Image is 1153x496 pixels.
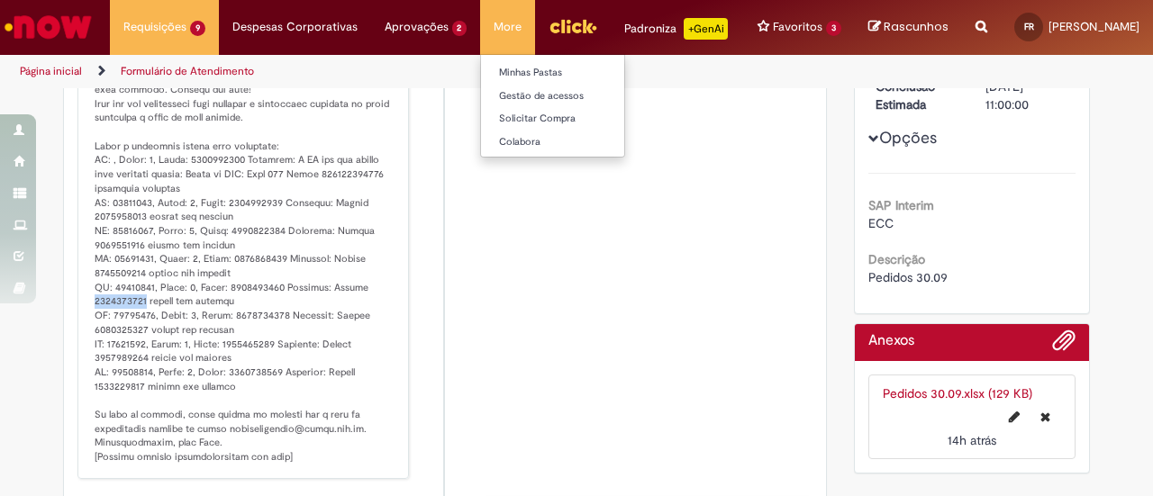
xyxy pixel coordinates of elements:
div: Padroniza [624,18,728,40]
a: Minhas Pastas [481,63,679,83]
b: Descrição [868,251,925,267]
span: [PERSON_NAME] [1049,19,1139,34]
span: 9 [190,21,205,36]
a: Colabora [481,132,679,152]
span: ECC [868,215,894,231]
a: Gestão de acessos [481,86,679,106]
div: [DATE] 11:00:00 [985,77,1069,113]
p: [Loremip dolorsi ametconsectetur adi elit] Sed doe Tempor Incidid Ut Labo, Etdoloremagn aliquaeni... [95,41,395,464]
span: Requisições [123,18,186,36]
span: FR [1024,21,1034,32]
img: ServiceNow [2,9,95,45]
ul: More [480,54,625,158]
a: Rascunhos [868,19,949,36]
span: 2 [452,21,468,36]
a: Solicitar Compra [481,109,679,129]
button: Excluir Pedidos 30.09.xlsx [1030,402,1061,431]
dt: Conclusão Estimada [862,77,973,113]
span: Despesas Corporativas [232,18,358,36]
b: SAP Interim [868,197,934,213]
button: Adicionar anexos [1052,329,1076,361]
span: Pedidos 30.09 [868,269,948,285]
span: 3 [826,21,841,36]
a: Página inicial [20,64,82,78]
img: click_logo_yellow_360x200.png [549,13,597,40]
span: 14h atrás [948,432,996,448]
span: Aprovações [385,18,449,36]
button: Editar nome de arquivo Pedidos 30.09.xlsx [998,402,1030,431]
span: Favoritos [773,18,822,36]
h2: Anexos [868,333,914,349]
span: More [494,18,522,36]
a: Formulário de Atendimento [121,64,254,78]
time: 30/09/2025 19:16:54 [948,432,996,448]
p: +GenAi [684,18,728,40]
span: Rascunhos [884,18,949,35]
a: Pedidos 30.09.xlsx (129 KB) [883,385,1032,401]
ul: Trilhas de página [14,55,755,88]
